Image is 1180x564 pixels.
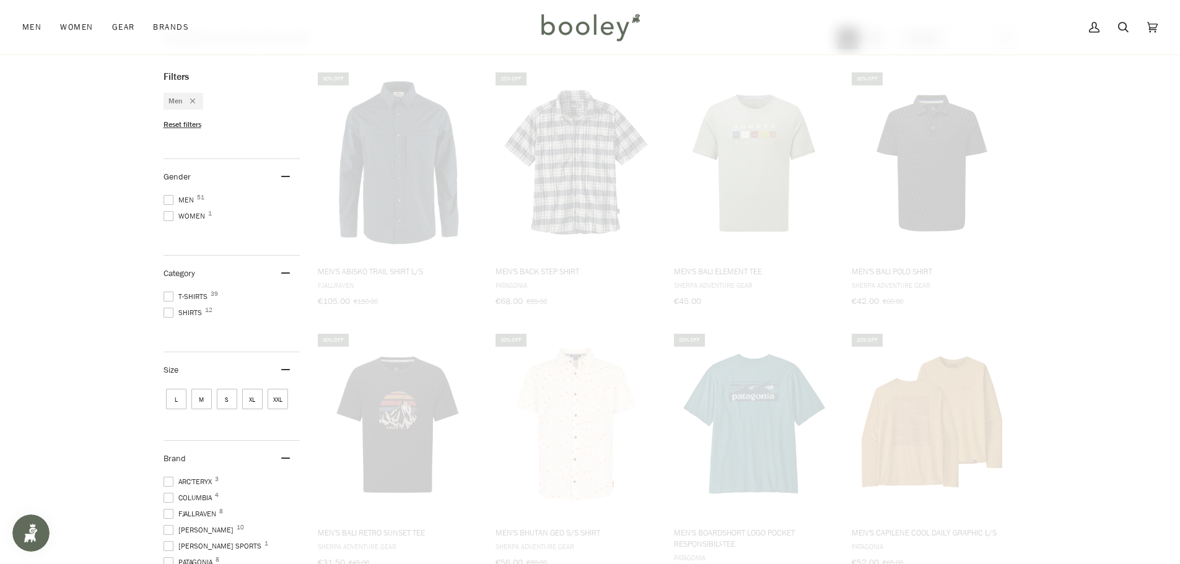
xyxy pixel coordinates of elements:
span: Men [164,194,198,206]
span: Columbia [164,492,216,503]
span: 8 [219,508,223,514]
span: Size: XXL [268,389,288,409]
span: [PERSON_NAME] [164,524,237,536]
iframe: Button to open loyalty program pop-up [12,514,50,552]
span: Size: M [191,389,212,409]
span: Size: L [166,389,186,409]
span: Arc'teryx [164,476,216,487]
span: 10 [237,524,244,531]
span: [PERSON_NAME] Sports [164,540,265,552]
span: T-Shirts [164,291,211,302]
span: 39 [211,291,218,297]
span: Men [168,96,183,106]
span: Men [22,21,42,33]
span: 1 [208,210,212,217]
div: Remove filter: Men [183,96,195,106]
span: 8 [216,557,219,563]
span: Brand [164,453,186,464]
span: 4 [215,492,219,498]
span: Gear [112,21,135,33]
span: Filters [164,71,189,83]
span: Brands [153,21,189,33]
span: Size: S [217,389,237,409]
span: Reset filters [164,119,201,130]
span: Size [164,364,178,376]
span: Fjallraven [164,508,220,519]
span: Women [60,21,93,33]
span: Women [164,210,209,222]
span: Size: XL [242,389,263,409]
span: Category [164,267,195,279]
li: Reset filters [164,119,300,130]
span: Shirts [164,307,206,318]
img: Booley [536,9,644,45]
span: 51 [197,194,204,201]
span: 3 [215,476,219,482]
span: 1 [264,540,268,547]
span: 12 [205,307,212,313]
span: Gender [164,171,191,183]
